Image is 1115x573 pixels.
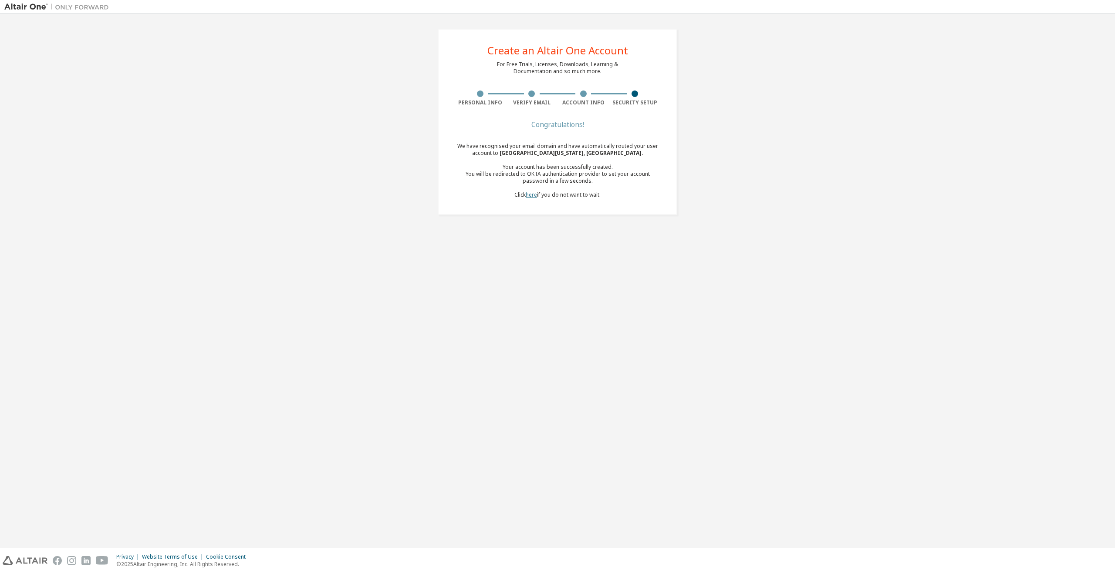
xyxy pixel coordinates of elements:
[454,122,661,127] div: Congratulations!
[53,556,62,565] img: facebook.svg
[487,45,628,56] div: Create an Altair One Account
[526,191,537,198] a: here
[116,560,251,568] p: © 2025 Altair Engineering, Inc. All Rights Reserved.
[96,556,108,565] img: youtube.svg
[497,61,618,75] div: For Free Trials, Licenses, Downloads, Learning & Documentation and so much more.
[3,556,47,565] img: altair_logo.svg
[67,556,76,565] img: instagram.svg
[81,556,91,565] img: linkedin.svg
[557,99,609,106] div: Account Info
[454,164,661,171] div: Your account has been successfully created.
[609,99,661,106] div: Security Setup
[500,149,643,157] span: [GEOGRAPHIC_DATA][US_STATE], [GEOGRAPHIC_DATA] .
[116,553,142,560] div: Privacy
[206,553,251,560] div: Cookie Consent
[454,143,661,198] div: We have recognised your email domain and have automatically routed your user account to Click if ...
[454,171,661,184] div: You will be redirected to OKTA authentication provider to set your account password in a few seco...
[4,3,113,11] img: Altair One
[142,553,206,560] div: Website Terms of Use
[506,99,558,106] div: Verify Email
[454,99,506,106] div: Personal Info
